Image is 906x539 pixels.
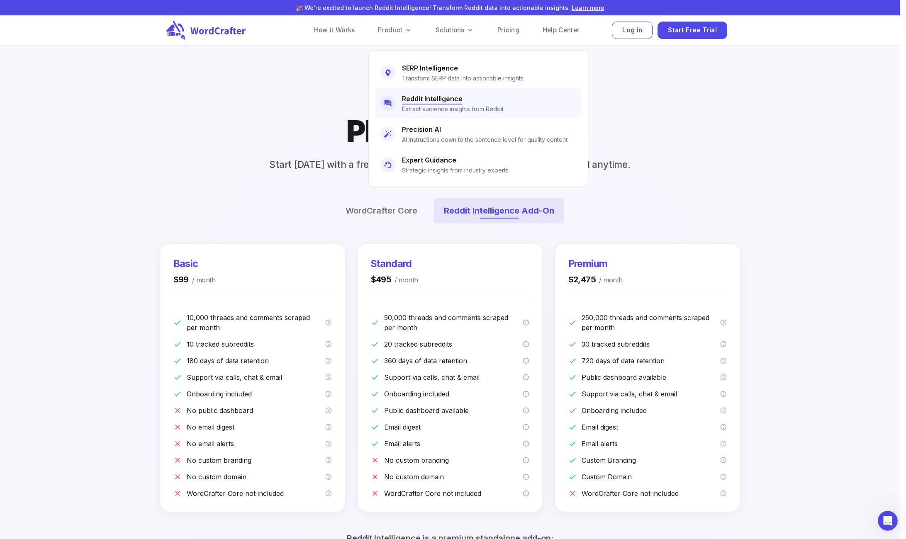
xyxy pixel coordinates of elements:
[325,457,332,464] svg: Customize your dashboard's visual identity with your own logo, favicon, and custom color themes. ...
[325,341,332,347] svg: Maximum number of subreddits you can monitor for new threads and comments. These are the data sou...
[720,319,727,326] svg: Maximum number of Reddit threads and comments we scrape monthly from your selected subreddits, an...
[402,62,458,74] h6: SERP Intelligence
[189,274,215,286] span: / month
[384,455,523,465] p: No custom branding
[384,339,523,349] p: 20 tracked subreddits
[582,356,720,366] p: 720 days of data retention
[336,198,427,223] button: WordCrafter Core
[187,389,325,399] p: Onboarding included
[720,341,727,347] svg: Maximum number of subreddits you can monitor for new threads and comments. These are the data sou...
[582,313,720,333] p: 250,000 threads and comments scraped per month
[572,4,604,11] a: Learn more
[582,405,720,415] p: Onboarding included
[582,472,720,482] p: Custom Domain
[187,356,325,366] p: 180 days of data retention
[187,313,325,333] p: 10,000 threads and comments scraped per month
[187,372,325,382] p: Support via calls, chat & email
[325,357,332,364] svg: How long we keep your scraped data in the database. Threads and comments older than 180 days are ...
[187,339,325,349] p: 10 tracked subreddits
[720,374,727,381] svg: Option to make your dashboard publicly accessible via URL, allowing others to view and use it wit...
[375,119,581,149] a: Precision AIAI instructions down to the sentence level for quality content
[384,372,523,382] p: Support via calls, chat & email
[582,372,720,382] p: Public dashboard available
[523,357,529,364] svg: How long we keep your scraped data in the database. Threads and comments older than 360 days are ...
[325,374,332,381] svg: We offer support via calls, chat and email to our customers with the Basic Plan
[523,424,529,430] svg: Receive a daily, weekly or monthly email digest of the most important insights from your dashboard.
[325,407,332,414] svg: Your dashboard remains private and requires login to access. Cannot be shared publicly with other...
[173,274,216,286] h4: $99
[568,274,623,286] h4: $2,475
[720,391,727,397] svg: We offer support via calls, chat and email to our customers with the Premium Plan
[325,319,332,326] svg: Maximum number of Reddit threads and comments we scrape monthly from your selected subreddits, an...
[384,356,523,366] p: 360 days of data retention
[523,391,529,397] svg: We offer a hands-on onboarding for the entire team for customers with the Standard Plan. Our stru...
[487,22,529,39] a: Pricing
[384,389,523,399] p: Onboarding included
[523,407,529,414] svg: Option to make your dashboard publicly accessible via URL, allowing others to view and use it wit...
[523,374,529,381] svg: We offer support via calls, chat and email to our customers with the Standard Plan
[371,274,418,286] h4: $495
[371,257,418,270] h3: Standard
[434,198,564,223] button: Reddit Intelligence Add-On
[402,74,524,83] p: Transform SERP data into actionable insights
[720,440,727,447] svg: Get smart email alerts based on custom triggers: specific keywords, sentiment analysis thresholds...
[523,341,529,347] svg: Maximum number of subreddits you can monitor for new threads and comments. These are the data sou...
[325,440,332,447] svg: Get smart email alerts based on custom triggers: specific keywords, sentiment analysis thresholds...
[325,391,332,397] svg: We offer a hands-on onboarding for the entire team for customers with the Basic Plan. Our structu...
[402,93,463,104] h6: Reddit Intelligence
[375,57,581,88] a: SERP IntelligenceTransform SERP data into actionable insights
[187,488,325,498] p: WordCrafter Core not included
[720,473,727,480] svg: Host your Reddit Intelligence dashboard on your own custom domain. Combined with custom branding ...
[582,339,720,349] p: 30 tracked subreddits
[187,422,325,432] p: No email digest
[582,422,720,432] p: Email digest
[720,407,727,414] svg: We offer a hands-on onboarding for the entire team for customers with the Premium Plan. Our struc...
[368,22,422,39] a: Product
[375,88,581,119] a: Reddit IntelligenceExtract audience insights from Reddit
[87,3,813,12] p: 🎉 We're excited to launch Reddit Intelligence! Transform Reddit data into actionable insights.
[622,25,642,36] span: Log in
[426,22,484,39] a: Solutions
[582,389,720,399] p: Support via calls, chat & email
[720,357,727,364] svg: How long we keep your scraped data in the database. Threads and comments older than 720 days are ...
[402,135,567,144] p: AI instructions down to the sentence level for quality content
[384,405,523,415] p: Public dashboard available
[720,424,727,430] svg: Receive a daily, weekly or monthly email digest of the most important insights from your dashboard.
[346,112,554,151] h1: Plans & Pricing
[523,473,529,480] svg: Host your Reddit Intelligence dashboard on your own custom domain. Combined with custom branding ...
[533,22,589,39] a: Help Center
[402,124,441,135] h6: Precision AI
[878,511,898,531] iframe: Intercom live chat
[187,405,325,415] p: No public dashboard
[384,472,523,482] p: No custom domain
[375,149,581,180] a: Expert GuidanceStrategic insights from industry experts
[402,154,456,166] h6: Expert Guidance
[325,473,332,480] svg: Host your Reddit Intelligence dashboard on your own custom domain. Combined with custom branding ...
[402,104,504,114] p: Extract audience insights from Reddit
[304,22,365,39] a: How it Works
[187,439,325,449] p: No email alerts
[523,457,529,464] svg: Customize your dashboard's visual identity with your own logo, favicon, and custom color themes. ...
[173,257,216,270] h3: Basic
[384,488,523,498] p: WordCrafter Core not included
[523,440,529,447] svg: Get smart email alerts based on custom triggers: specific keywords, sentiment analysis thresholds...
[187,472,325,482] p: No custom domain
[523,490,529,497] svg: WordCrafter Core is a separate subscription that must be purchased independently. It provides AI-...
[325,490,332,497] svg: WordCrafter Core is a separate subscription that must be purchased independently. It provides AI-...
[391,274,418,286] span: / month
[568,257,623,270] h3: Premium
[720,490,727,497] svg: WordCrafter Core is a separate subscription that must be purchased independently. It provides AI-...
[523,319,529,326] svg: Maximum number of Reddit threads and comments we scrape monthly from your selected subreddits, an...
[402,166,509,175] p: Strategic insights from industry experts
[596,274,622,286] span: / month
[384,313,523,333] p: 50,000 threads and comments scraped per month
[582,455,720,465] p: Custom Branding
[187,455,325,465] p: No custom branding
[384,439,523,449] p: Email alerts
[582,439,720,449] p: Email alerts
[668,25,717,36] span: Start Free Trial
[256,158,643,172] p: Start [DATE] with a free trial for 14 days. No long-term contracts. Cancel anytime.
[384,422,523,432] p: Email digest
[582,488,720,498] p: WordCrafter Core not included
[720,457,727,464] svg: Customize your dashboard's visual identity with your own logo, favicon, and custom color themes. ...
